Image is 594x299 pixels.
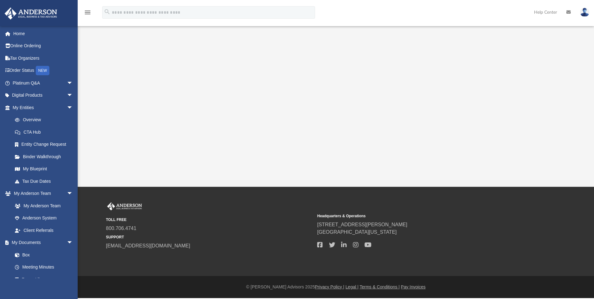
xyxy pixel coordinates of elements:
[4,101,82,114] a: My Entitiesarrow_drop_down
[106,217,313,223] small: TOLL FREE
[9,200,76,212] a: My Anderson Team
[9,114,82,126] a: Overview
[4,187,79,200] a: My Anderson Teamarrow_drop_down
[67,89,79,102] span: arrow_drop_down
[4,237,79,249] a: My Documentsarrow_drop_down
[106,202,143,210] img: Anderson Advisors Platinum Portal
[580,8,589,17] img: User Pic
[104,8,111,15] i: search
[106,243,190,248] a: [EMAIL_ADDRESS][DOMAIN_NAME]
[78,284,594,290] div: © [PERSON_NAME] Advisors 2025
[360,284,400,289] a: Terms & Conditions |
[9,175,82,187] a: Tax Due Dates
[4,77,82,89] a: Platinum Q&Aarrow_drop_down
[106,226,136,231] a: 800.706.4741
[317,229,397,235] a: [GEOGRAPHIC_DATA][US_STATE]
[67,101,79,114] span: arrow_drop_down
[9,163,79,175] a: My Blueprint
[317,222,407,227] a: [STREET_ADDRESS][PERSON_NAME]
[84,12,91,16] a: menu
[3,7,59,20] img: Anderson Advisors Platinum Portal
[106,234,313,240] small: SUPPORT
[67,77,79,90] span: arrow_drop_down
[317,213,524,219] small: Headquarters & Operations
[315,284,345,289] a: Privacy Policy |
[9,150,82,163] a: Binder Walkthrough
[84,9,91,16] i: menu
[9,249,76,261] a: Box
[67,237,79,249] span: arrow_drop_down
[9,224,79,237] a: Client Referrals
[4,64,82,77] a: Order StatusNEW
[9,126,82,138] a: CTA Hub
[4,40,82,52] a: Online Ordering
[9,212,79,224] a: Anderson System
[345,284,359,289] a: Legal |
[67,187,79,200] span: arrow_drop_down
[9,273,76,286] a: Forms Library
[4,27,82,40] a: Home
[9,138,82,151] a: Entity Change Request
[36,66,49,75] div: NEW
[401,284,425,289] a: Pay Invoices
[4,52,82,64] a: Tax Organizers
[4,89,82,102] a: Digital Productsarrow_drop_down
[9,261,79,274] a: Meeting Minutes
